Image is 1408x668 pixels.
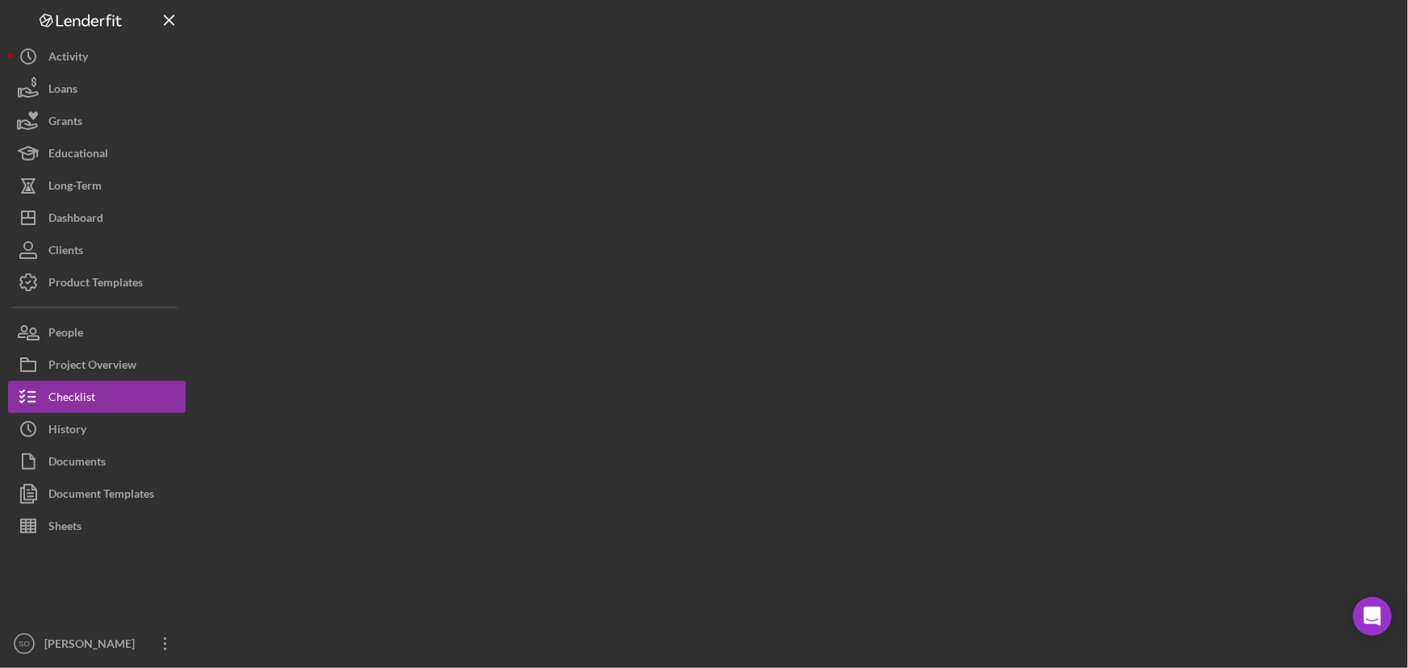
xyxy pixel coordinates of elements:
[8,266,186,299] button: Product Templates
[48,510,81,546] div: Sheets
[48,40,88,77] div: Activity
[48,478,154,514] div: Document Templates
[48,349,136,385] div: Project Overview
[8,628,186,660] button: SO[PERSON_NAME]
[48,445,106,482] div: Documents
[40,628,145,664] div: [PERSON_NAME]
[8,169,186,202] button: Long-Term
[19,640,30,649] text: SO
[48,413,86,449] div: History
[48,234,83,270] div: Clients
[8,234,186,266] button: Clients
[8,381,186,413] button: Checklist
[8,445,186,478] button: Documents
[8,413,186,445] button: History
[48,137,108,173] div: Educational
[8,202,186,234] button: Dashboard
[8,137,186,169] button: Educational
[8,105,186,137] button: Grants
[8,478,186,510] button: Document Templates
[48,316,83,353] div: People
[8,40,186,73] button: Activity
[8,349,186,381] button: Project Overview
[48,169,102,206] div: Long-Term
[8,316,186,349] button: People
[48,202,103,238] div: Dashboard
[8,510,186,542] button: Sheets
[8,73,186,105] button: Loans
[48,73,77,109] div: Loans
[48,381,95,417] div: Checklist
[48,105,82,141] div: Grants
[48,266,143,303] div: Product Templates
[1353,597,1392,636] div: Open Intercom Messenger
